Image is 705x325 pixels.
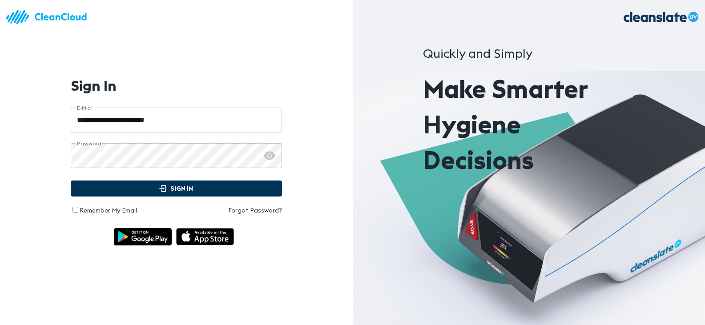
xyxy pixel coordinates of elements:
img: img_appstore.1cb18997.svg [176,228,234,245]
button: Sign In [71,181,282,197]
img: logo.83bc1f05.svg [4,4,93,30]
label: Remember My Email [80,206,137,214]
img: img_android.ce55d1a6.svg [114,228,172,245]
a: Forgot Password? [176,206,282,215]
span: Sign In [80,183,273,194]
keeper-lock: Open Keeper Popup [265,150,276,161]
img: logo_.070fea6c.svg [616,4,705,30]
span: Quickly and Simply [423,45,532,61]
h1: Sign In [71,77,117,94]
p: Make Smarter Hygiene Decisions [423,71,635,178]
